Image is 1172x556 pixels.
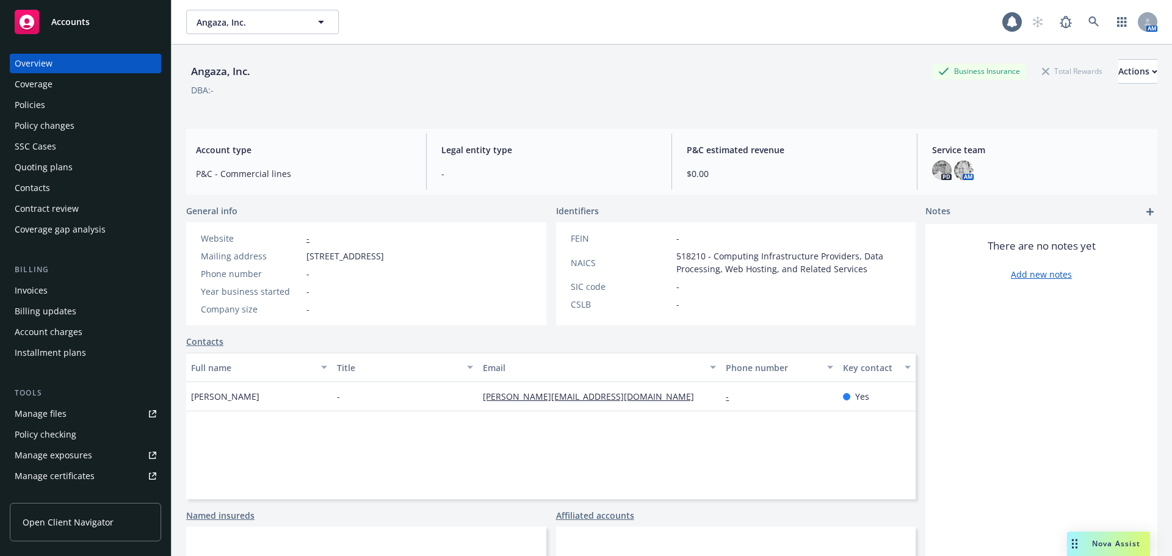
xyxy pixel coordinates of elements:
[10,264,161,276] div: Billing
[196,143,411,156] span: Account type
[855,390,869,403] span: Yes
[1118,59,1157,84] button: Actions
[10,157,161,177] a: Quoting plans
[932,63,1026,79] div: Business Insurance
[306,267,309,280] span: -
[10,281,161,300] a: Invoices
[1054,10,1078,34] a: Report a Bug
[10,343,161,363] a: Installment plans
[23,516,114,529] span: Open Client Navigator
[838,353,916,382] button: Key contact
[186,353,332,382] button: Full name
[1143,204,1157,219] a: add
[15,466,95,486] div: Manage certificates
[483,391,704,402] a: [PERSON_NAME][EMAIL_ADDRESS][DOMAIN_NAME]
[1067,532,1150,556] button: Nova Assist
[1092,538,1140,549] span: Nova Assist
[191,390,259,403] span: [PERSON_NAME]
[988,239,1096,253] span: There are no notes yet
[925,204,950,219] span: Notes
[10,178,161,198] a: Contacts
[1082,10,1106,34] a: Search
[15,116,74,135] div: Policy changes
[843,361,897,374] div: Key contact
[196,167,411,180] span: P&C - Commercial lines
[10,322,161,342] a: Account charges
[15,281,48,300] div: Invoices
[197,16,302,29] span: Angaza, Inc.
[15,425,76,444] div: Policy checking
[10,116,161,135] a: Policy changes
[676,298,679,311] span: -
[191,84,214,96] div: DBA: -
[478,353,721,382] button: Email
[306,303,309,316] span: -
[1025,10,1050,34] a: Start snowing
[687,143,902,156] span: P&C estimated revenue
[10,425,161,444] a: Policy checking
[10,137,161,156] a: SSC Cases
[15,54,52,73] div: Overview
[571,298,671,311] div: CSLB
[186,10,339,34] button: Angaza, Inc.
[201,250,302,262] div: Mailing address
[15,446,92,465] div: Manage exposures
[10,54,161,73] a: Overview
[15,199,79,218] div: Contract review
[932,161,952,180] img: photo
[201,303,302,316] div: Company size
[15,157,73,177] div: Quoting plans
[10,404,161,424] a: Manage files
[1067,532,1082,556] div: Drag to move
[306,250,384,262] span: [STREET_ADDRESS]
[191,361,314,374] div: Full name
[337,361,460,374] div: Title
[10,446,161,465] a: Manage exposures
[571,280,671,293] div: SIC code
[186,63,255,79] div: Angaza, Inc.
[306,233,309,244] a: -
[483,361,703,374] div: Email
[1110,10,1134,34] a: Switch app
[15,487,76,507] div: Manage claims
[1011,268,1072,281] a: Add new notes
[15,95,45,115] div: Policies
[556,204,599,217] span: Identifiers
[441,167,657,180] span: -
[10,5,161,39] a: Accounts
[51,17,90,27] span: Accounts
[10,466,161,486] a: Manage certificates
[10,220,161,239] a: Coverage gap analysis
[687,167,902,180] span: $0.00
[15,301,76,321] div: Billing updates
[15,137,56,156] div: SSC Cases
[556,509,634,522] a: Affiliated accounts
[186,509,255,522] a: Named insureds
[337,390,340,403] span: -
[726,361,819,374] div: Phone number
[676,250,902,275] span: 518210 - Computing Infrastructure Providers, Data Processing, Web Hosting, and Related Services
[10,301,161,321] a: Billing updates
[441,143,657,156] span: Legal entity type
[10,487,161,507] a: Manage claims
[676,232,679,245] span: -
[186,335,223,348] a: Contacts
[571,232,671,245] div: FEIN
[15,220,106,239] div: Coverage gap analysis
[1036,63,1109,79] div: Total Rewards
[721,353,837,382] button: Phone number
[1118,60,1157,83] div: Actions
[306,285,309,298] span: -
[10,74,161,94] a: Coverage
[15,343,86,363] div: Installment plans
[10,199,161,218] a: Contract review
[954,161,974,180] img: photo
[332,353,478,382] button: Title
[10,95,161,115] a: Policies
[676,280,679,293] span: -
[571,256,671,269] div: NAICS
[15,404,67,424] div: Manage files
[15,178,50,198] div: Contacts
[186,204,237,217] span: General info
[932,143,1148,156] span: Service team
